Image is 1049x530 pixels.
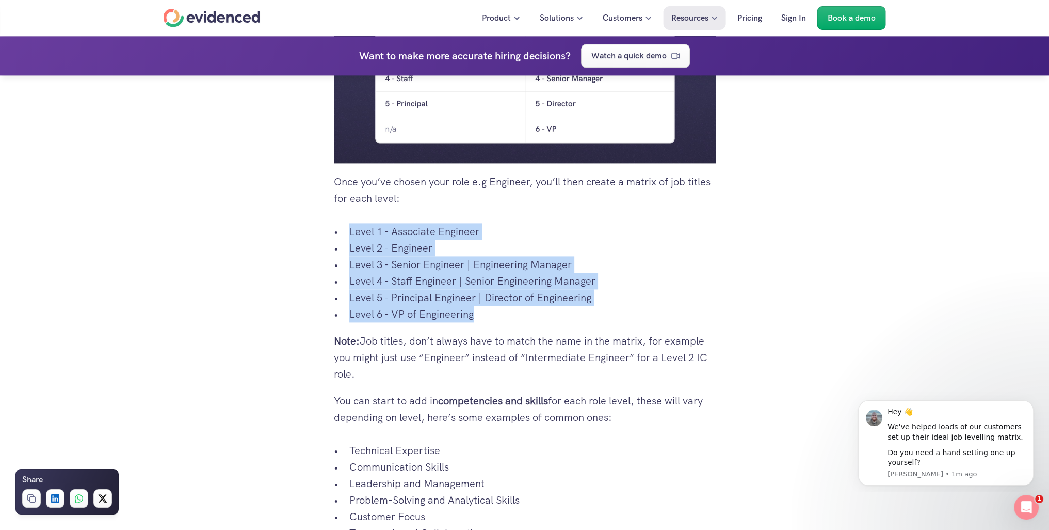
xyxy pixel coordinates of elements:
[671,11,708,25] p: Resources
[781,11,806,25] p: Sign In
[334,174,716,207] p: Once you’ve chosen your role e.g Engineer, you’ll then create a matrix of job titles for each level:
[1035,495,1043,503] span: 1
[1014,495,1039,520] iframe: Intercom live chat
[334,393,716,426] p: You can start to add in for each role level, these will vary depending on level, here’s some exam...
[349,273,716,289] p: Level 4 - Staff Engineer | Senior Engineering Manager
[349,475,716,492] p: Leadership and Management
[164,9,261,27] a: Home
[349,289,716,306] p: Level 5 - Principal Engineer | Director of Engineering
[581,44,690,68] a: Watch a quick demo
[540,11,574,25] p: Solutions
[349,223,716,240] p: Level 1 - Associate Engineer
[334,334,360,348] strong: Note:
[482,11,511,25] p: Product
[737,11,762,25] p: Pricing
[349,508,716,525] p: Customer Focus
[817,6,886,30] a: Book a demo
[349,256,716,273] p: Level 3 - Senior Engineer | Engineering Manager
[334,333,716,382] p: Job titles, don’t always have to match the name in the matrix, for example you might just use “En...
[828,11,876,25] p: Book a demo
[349,492,716,508] p: Problem-Solving and Analytical Skills
[349,459,716,475] p: Communication Skills
[730,6,770,30] a: Pricing
[349,442,716,459] p: Technical Expertise
[349,306,716,322] p: Level 6 - VP of Engineering
[773,6,814,30] a: Sign In
[438,394,548,408] strong: competencies and skills
[843,391,1049,492] iframe: Intercom notifications message
[591,49,667,63] p: Watch a quick demo
[359,48,571,64] h4: Want to make more accurate hiring decisions?
[603,11,642,25] p: Customers
[349,240,716,256] p: Level 2 - Engineer
[22,473,43,487] h6: Share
